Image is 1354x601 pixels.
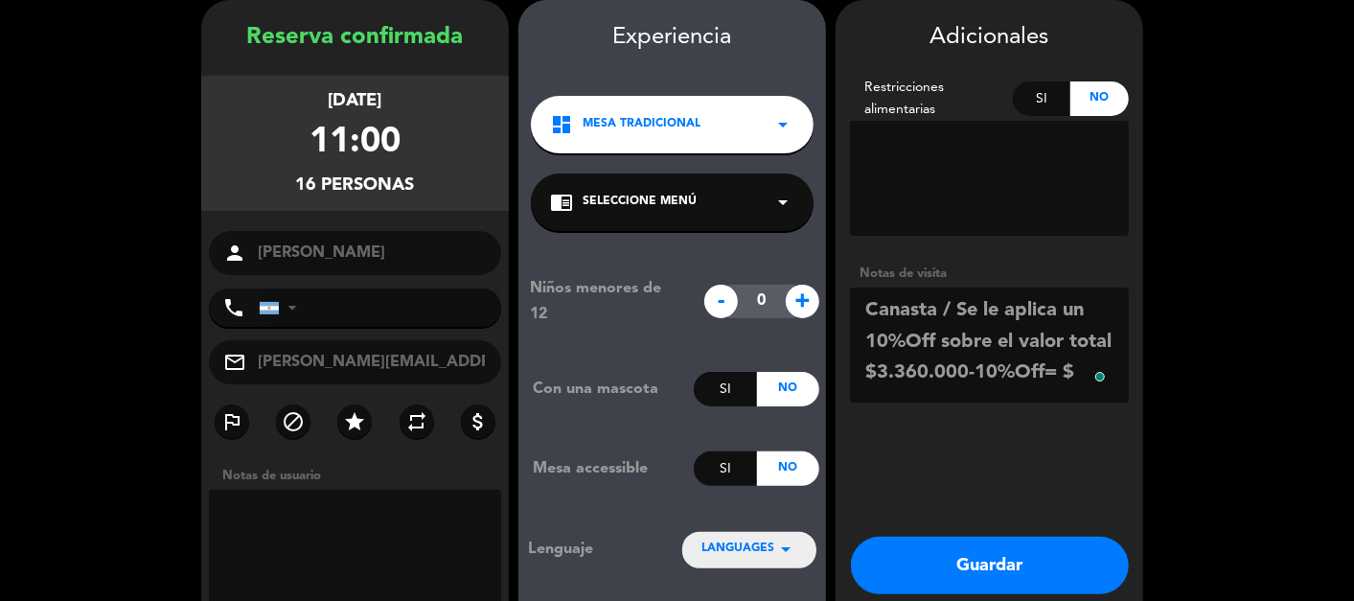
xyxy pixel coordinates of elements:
div: [DATE] [329,87,382,115]
textarea: To enrich screen reader interactions, please activate Accessibility in Grammarly extension settings [850,288,1129,403]
i: phone [222,296,245,319]
i: person [223,242,246,265]
span: LANGUAGES [701,540,774,559]
i: outlined_flag [220,410,243,433]
div: Niños menores de 12 [516,276,695,326]
i: chrome_reader_mode [550,191,573,214]
div: Mesa accessible [518,456,694,481]
div: Reserva confirmada [201,19,509,57]
i: dashboard [550,113,573,136]
div: Notas de usuario [213,466,509,486]
div: No [757,451,819,486]
div: Si [694,451,756,486]
span: Seleccione Menú [583,193,697,212]
div: Si [1013,81,1071,116]
div: Notas de visita [850,264,1129,284]
i: arrow_drop_down [771,191,794,214]
i: repeat [405,410,428,433]
div: Con una mascota [518,377,694,402]
i: attach_money [467,410,490,433]
span: - [704,285,738,318]
div: Experiencia [518,19,826,57]
span: + [786,285,819,318]
div: Argentina: +54 [260,289,304,326]
span: Mesa tradicional [583,115,700,134]
div: Restricciones alimentarias [850,77,1013,121]
div: Lenguaje [528,537,651,562]
i: arrow_drop_down [771,113,794,136]
div: No [1070,81,1129,116]
i: mail_outline [223,351,246,374]
button: Guardar [851,537,1129,594]
div: No [757,372,819,406]
i: star [343,410,366,433]
i: block [282,410,305,433]
i: arrow_drop_down [774,538,797,561]
div: Adicionales [850,19,1129,57]
div: 11:00 [310,115,401,172]
div: Si [694,372,756,406]
div: 16 personas [296,172,415,199]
